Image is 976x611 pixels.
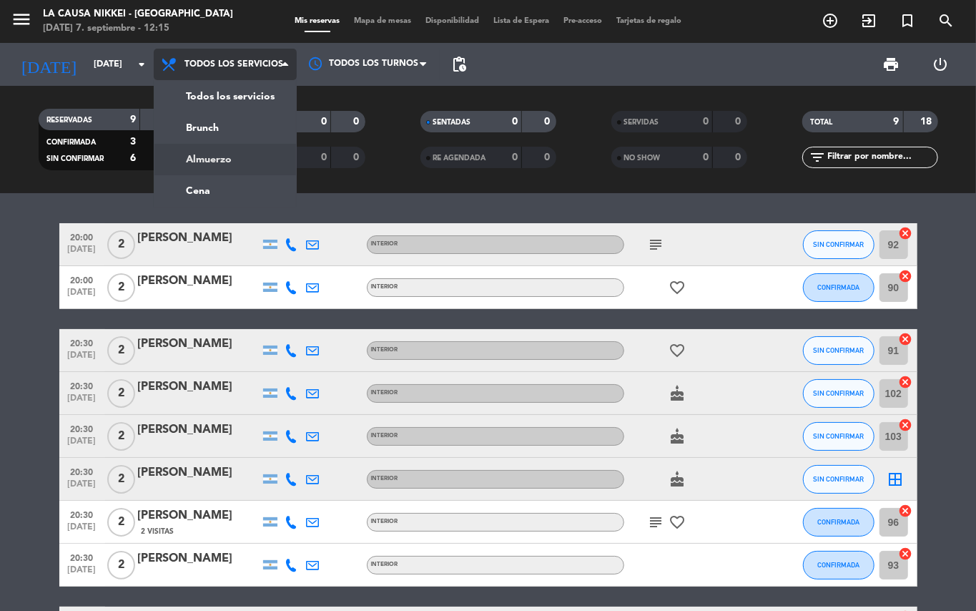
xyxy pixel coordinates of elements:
[107,465,135,494] span: 2
[154,112,296,144] a: Brunch
[899,418,913,432] i: cancel
[937,12,955,29] i: search
[64,506,100,522] span: 20:30
[817,518,859,526] span: CONFIRMADA
[899,375,913,389] i: cancel
[803,336,874,365] button: SIN CONFIRMAR
[811,119,833,126] span: TOTAL
[64,351,100,367] span: [DATE]
[371,347,398,353] span: INTERIOR
[817,561,859,569] span: CONFIRMADA
[433,119,471,126] span: SENTADAS
[64,228,100,245] span: 20:00
[371,519,398,524] span: INTERIOR
[154,81,296,112] a: Todos los servicios
[669,342,686,359] i: favorite_border
[371,433,398,439] span: INTERIOR
[287,17,347,25] span: Mis reservas
[624,155,661,162] span: NO SHOW
[932,56,950,73] i: power_settings_new
[803,551,874,580] button: CONFIRMADA
[130,137,136,147] strong: 3
[64,377,100,394] span: 20:30
[47,155,104,162] span: SIN CONFIRMAR
[899,12,916,29] i: turned_in_not
[133,56,150,73] i: arrow_drop_down
[43,21,233,36] div: [DATE] 7. septiembre - 12:15
[321,152,327,162] strong: 0
[353,152,362,162] strong: 0
[916,43,965,86] div: LOG OUT
[669,279,686,296] i: favorite_border
[107,422,135,451] span: 2
[544,152,553,162] strong: 0
[142,526,174,537] span: 2 Visitas
[735,117,744,127] strong: 0
[64,522,100,539] span: [DATE]
[138,229,260,248] div: [PERSON_NAME]
[107,273,135,302] span: 2
[703,152,709,162] strong: 0
[813,346,864,354] span: SIN CONFIRMAR
[512,117,518,127] strong: 0
[64,436,100,453] span: [DATE]
[809,149,827,166] i: filter_list
[321,117,327,127] strong: 0
[803,508,874,537] button: CONFIRMADA
[347,17,418,25] span: Mapa de mesas
[11,9,32,35] button: menu
[138,549,260,568] div: [PERSON_NAME]
[64,394,100,410] span: [DATE]
[669,428,686,445] i: cake
[64,420,100,436] span: 20:30
[813,389,864,397] span: SIN CONFIRMAR
[47,117,93,124] span: RESERVADAS
[899,547,913,561] i: cancel
[813,432,864,440] span: SIN CONFIRMAR
[154,175,296,207] a: Cena
[130,153,136,163] strong: 6
[803,273,874,302] button: CONFIRMADA
[64,271,100,288] span: 20:00
[371,562,398,567] span: INTERIOR
[418,17,486,25] span: Disponibilidad
[107,508,135,537] span: 2
[556,17,609,25] span: Pre-acceso
[138,421,260,439] div: [PERSON_NAME]
[735,152,744,162] strong: 0
[64,245,100,261] span: [DATE]
[899,332,913,346] i: cancel
[371,390,398,396] span: INTERIOR
[648,236,665,253] i: subject
[512,152,518,162] strong: 0
[138,378,260,396] div: [PERSON_NAME]
[899,504,913,518] i: cancel
[803,422,874,451] button: SIN CONFIRMAR
[624,119,659,126] span: SERVIDAS
[827,150,937,165] input: Filtrar por nombre...
[64,565,100,582] span: [DATE]
[64,288,100,304] span: [DATE]
[107,230,135,259] span: 2
[138,507,260,525] div: [PERSON_NAME]
[899,269,913,283] i: cancel
[648,514,665,531] i: subject
[371,476,398,482] span: INTERIOR
[64,334,100,351] span: 20:30
[107,379,135,408] span: 2
[371,284,398,290] span: INTERIOR
[433,155,486,162] span: RE AGENDADA
[184,59,283,69] span: Todos los servicios
[887,471,904,488] i: border_all
[803,465,874,494] button: SIN CONFIRMAR
[813,475,864,483] span: SIN CONFIRMAR
[883,56,900,73] span: print
[669,471,686,488] i: cake
[544,117,553,127] strong: 0
[703,117,709,127] strong: 0
[130,114,136,124] strong: 9
[669,514,686,531] i: favorite_border
[669,385,686,402] i: cake
[803,230,874,259] button: SIN CONFIRMAR
[64,549,100,565] span: 20:30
